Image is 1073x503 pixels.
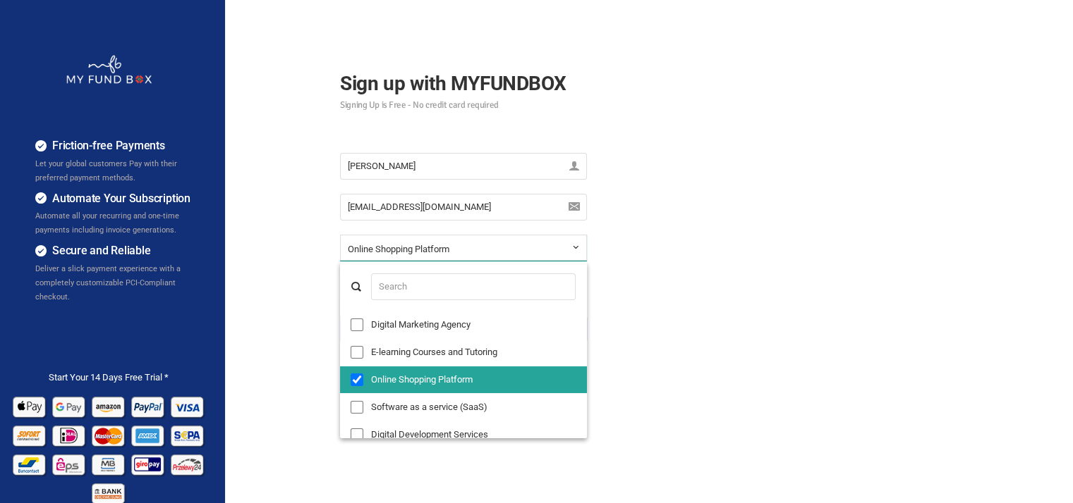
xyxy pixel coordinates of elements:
[371,273,576,300] input: Search
[340,311,587,338] label: Digital Marketing Agency
[35,190,204,208] h4: Automate Your Subscription
[35,211,179,235] span: Automate all your recurring and one-time payments including invoice generations.
[90,449,128,478] img: mb Pay
[90,392,128,421] img: Amazon
[51,449,88,478] img: EPS Pay
[169,421,207,449] img: sepa Pay
[348,244,449,254] span: Online Shopping Platform
[340,235,587,261] button: Online Shopping Platform
[51,392,88,421] img: Google Pay
[66,54,152,85] img: whiteMFB.png
[340,101,587,110] small: Signing Up is Free - No credit card required
[169,449,207,478] img: p24 Pay
[351,318,363,331] input: Digital Marketing Agency
[351,373,363,386] input: Online Shopping Platform
[340,421,587,448] label: Digital Development Services
[340,194,587,221] input: E-Mail *
[11,421,49,449] img: Sofort Pay
[130,449,167,478] img: giropay
[340,68,587,110] h2: Sign up with MYFUNDBOX
[130,392,167,421] img: Paypal
[340,366,587,393] label: Online Shopping Platform
[11,449,49,478] img: Bancontact Pay
[351,346,363,359] input: E-learning Courses and Tutoring
[35,159,177,182] span: Let your global customers Pay with their preferred payment methods.
[351,428,363,441] input: Digital Development Services
[351,401,363,414] input: Software as a service (SaaS)
[35,137,204,155] h4: Friction-free Payments
[35,264,181,302] span: Deliver a slick payment experience with a completely customizable PCI-Compliant checkout.
[130,421,167,449] img: american_express Pay
[51,421,88,449] img: Ideal Pay
[11,392,49,421] img: Apple Pay
[340,339,587,366] label: E-learning Courses and Tutoring
[169,392,207,421] img: Visa
[340,153,587,180] input: Name *
[340,394,587,421] label: Software as a service (SaaS)
[90,421,128,449] img: Mastercard Pay
[35,242,204,260] h4: Secure and Reliable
